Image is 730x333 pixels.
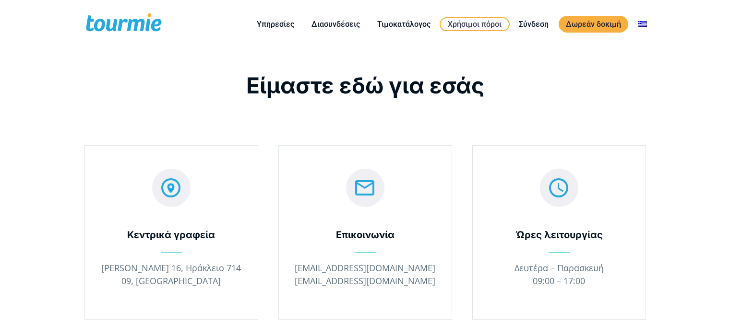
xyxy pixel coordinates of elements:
[512,18,556,30] a: Σύνδεση
[370,18,438,30] a: Τιμοκατάλογος
[304,18,367,30] a: Διασυνδέσεις
[330,170,401,206] span: 
[99,262,243,287] p: [PERSON_NAME] 16, Ηράκλειο 714 09, [GEOGRAPHIC_DATA]
[84,72,646,98] h1: Είμαστε εδώ για εσάς
[293,229,437,241] div: Επικοινωνία
[524,170,595,206] span: 
[99,229,243,241] div: Κεντρικά γραφεία
[440,17,510,31] a: Χρήσιμοι πόροι
[487,229,631,241] div: Ώρες λειτουργίας
[293,262,437,287] p: [EMAIL_ADDRESS][DOMAIN_NAME] [EMAIL_ADDRESS][DOMAIN_NAME]
[487,262,631,287] p: Δευτέρα – Παρασκευή 09:00 – 17:00
[250,18,301,30] a: Υπηρεσίες
[136,170,207,206] span: 
[559,16,628,33] a: Δωρεάν δοκιμή
[631,18,654,30] a: Αλλαγή σε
